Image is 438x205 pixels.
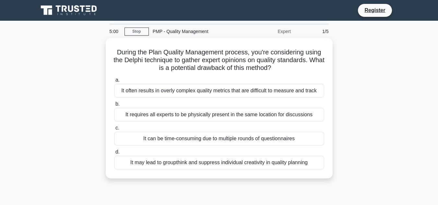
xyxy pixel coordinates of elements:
[115,149,120,154] span: d.
[106,25,124,38] div: 5:00
[238,25,295,38] div: Expert
[115,101,120,107] span: b.
[115,77,120,83] span: a.
[295,25,333,38] div: 1/5
[114,156,324,169] div: It may lead to groupthink and suppress individual creativity in quality planning
[114,132,324,145] div: It can be time-consuming due to multiple rounds of questionnaires
[113,48,325,72] h5: During the Plan Quality Management process, you're considering using the Delphi technique to gath...
[361,6,389,14] a: Register
[124,28,149,36] a: Stop
[149,25,238,38] div: PMP - Quality Management
[115,125,119,131] span: c.
[114,84,324,97] div: It often results in overly complex quality metrics that are difficult to measure and track
[114,108,324,121] div: It requires all experts to be physically present in the same location for discussions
